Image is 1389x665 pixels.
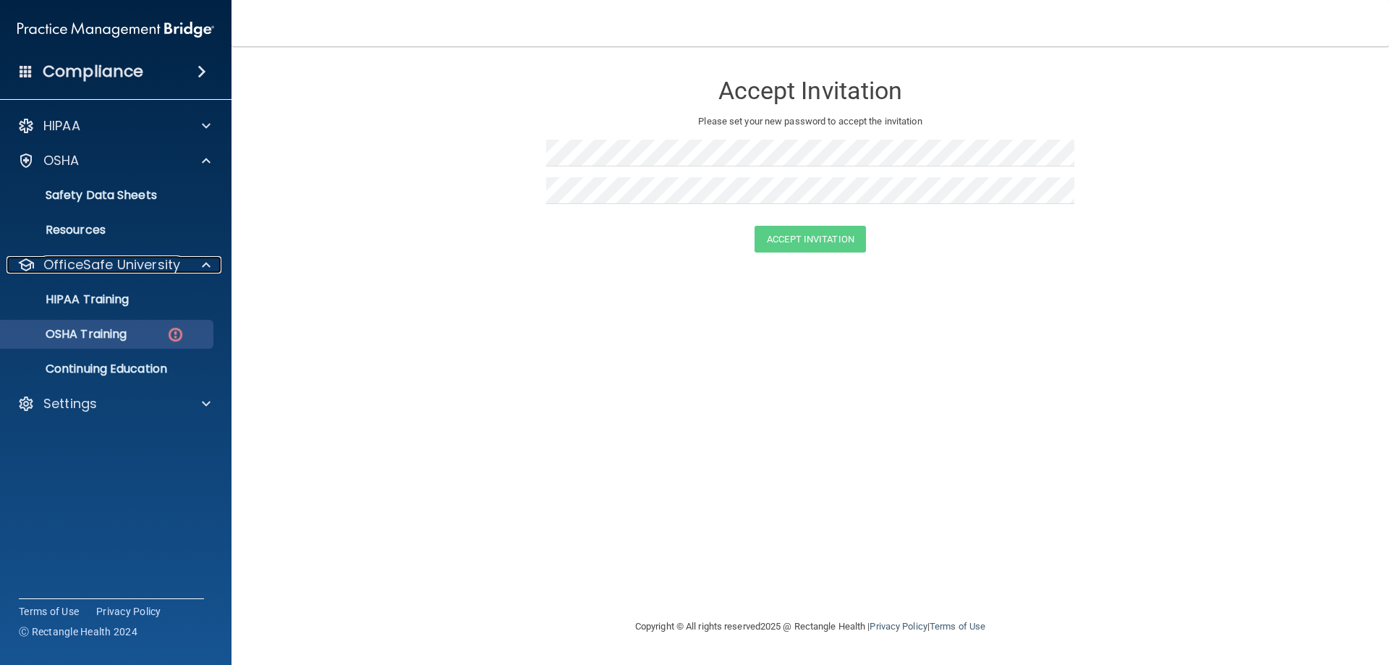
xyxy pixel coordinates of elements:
p: HIPAA [43,117,80,135]
a: OfficeSafe University [17,256,211,274]
h3: Accept Invitation [546,77,1074,104]
button: Accept Invitation [755,226,866,253]
p: Please set your new password to accept the invitation [557,113,1063,130]
a: Settings [17,395,211,412]
img: danger-circle.6113f641.png [166,326,184,344]
p: Settings [43,395,97,412]
span: Ⓒ Rectangle Health 2024 [19,624,137,639]
a: Terms of Use [19,604,79,619]
p: Safety Data Sheets [9,188,207,203]
p: Continuing Education [9,362,207,376]
h4: Compliance [43,62,143,82]
a: HIPAA [17,117,211,135]
p: OSHA Training [9,327,127,342]
p: HIPAA Training [9,292,129,307]
a: Terms of Use [930,621,985,632]
p: Resources [9,223,207,237]
p: OfficeSafe University [43,256,180,274]
div: Copyright © All rights reserved 2025 @ Rectangle Health | | [546,603,1074,650]
a: Privacy Policy [96,604,161,619]
a: Privacy Policy [870,621,927,632]
p: OSHA [43,152,80,169]
a: OSHA [17,152,211,169]
img: PMB logo [17,15,214,44]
